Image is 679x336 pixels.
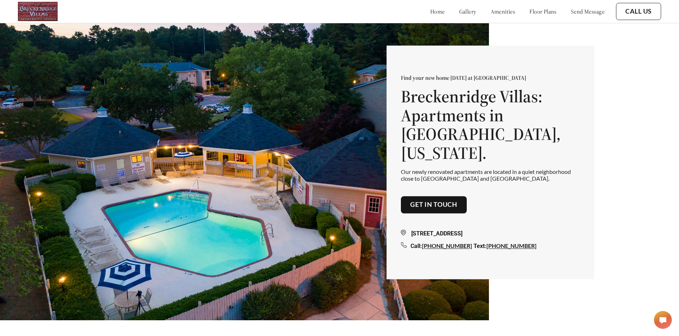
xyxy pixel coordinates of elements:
[411,243,422,249] span: Call:
[571,8,605,15] a: send message
[410,201,457,209] a: Get in touch
[401,74,580,81] p: Find your new home [DATE] at [GEOGRAPHIC_DATA]
[401,196,467,214] button: Get in touch
[18,2,58,21] img: logo.png
[616,3,661,20] button: Call Us
[401,168,580,182] p: Our newly renovated apartments are located in a quiet neighborhood close to [GEOGRAPHIC_DATA] and...
[491,8,515,15] a: amenities
[474,243,486,249] span: Text:
[529,8,557,15] a: floor plans
[401,87,580,162] h1: Breckenridge Villas: Apartments in [GEOGRAPHIC_DATA], [US_STATE].
[459,8,476,15] a: gallery
[625,8,652,15] a: Call Us
[422,242,472,249] a: [PHONE_NUMBER]
[401,229,580,238] div: [STREET_ADDRESS]
[486,242,537,249] a: [PHONE_NUMBER]
[430,8,445,15] a: home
